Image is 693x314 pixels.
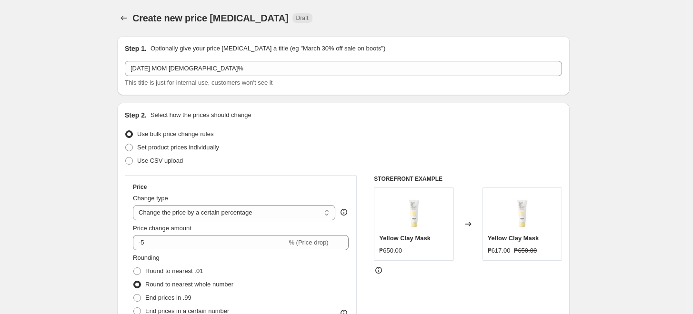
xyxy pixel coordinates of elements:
[151,44,385,53] p: Optionally give your price [MEDICAL_DATA] a title (eg "March 30% off sale on boots")
[133,225,191,232] span: Price change amount
[133,195,168,202] span: Change type
[339,207,349,217] div: help
[137,157,183,164] span: Use CSV upload
[379,246,402,255] div: ₱650.00
[133,235,287,250] input: -15
[133,183,147,191] h3: Price
[374,175,562,183] h6: STOREFRONT EXAMPLE
[137,144,219,151] span: Set product prices individually
[145,294,191,301] span: End prices in .99
[395,193,433,231] img: KS180301057001Aprincipale_900Wx900H_80x.jpg
[125,44,147,53] h2: Step 1.
[133,254,160,261] span: Rounding
[289,239,328,246] span: % (Price drop)
[145,267,203,275] span: Round to nearest .01
[514,246,537,255] strike: ₱650.00
[488,235,539,242] span: Yellow Clay Mask
[296,14,309,22] span: Draft
[503,193,541,231] img: KS180301057001Aprincipale_900Wx900H_80x.jpg
[132,13,289,23] span: Create new price [MEDICAL_DATA]
[125,110,147,120] h2: Step 2.
[379,235,431,242] span: Yellow Clay Mask
[488,246,511,255] div: ₱617.00
[125,61,562,76] input: 30% off holiday sale
[145,281,233,288] span: Round to nearest whole number
[117,11,131,25] button: Price change jobs
[125,79,272,86] span: This title is just for internal use, customers won't see it
[137,130,213,137] span: Use bulk price change rules
[151,110,251,120] p: Select how the prices should change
